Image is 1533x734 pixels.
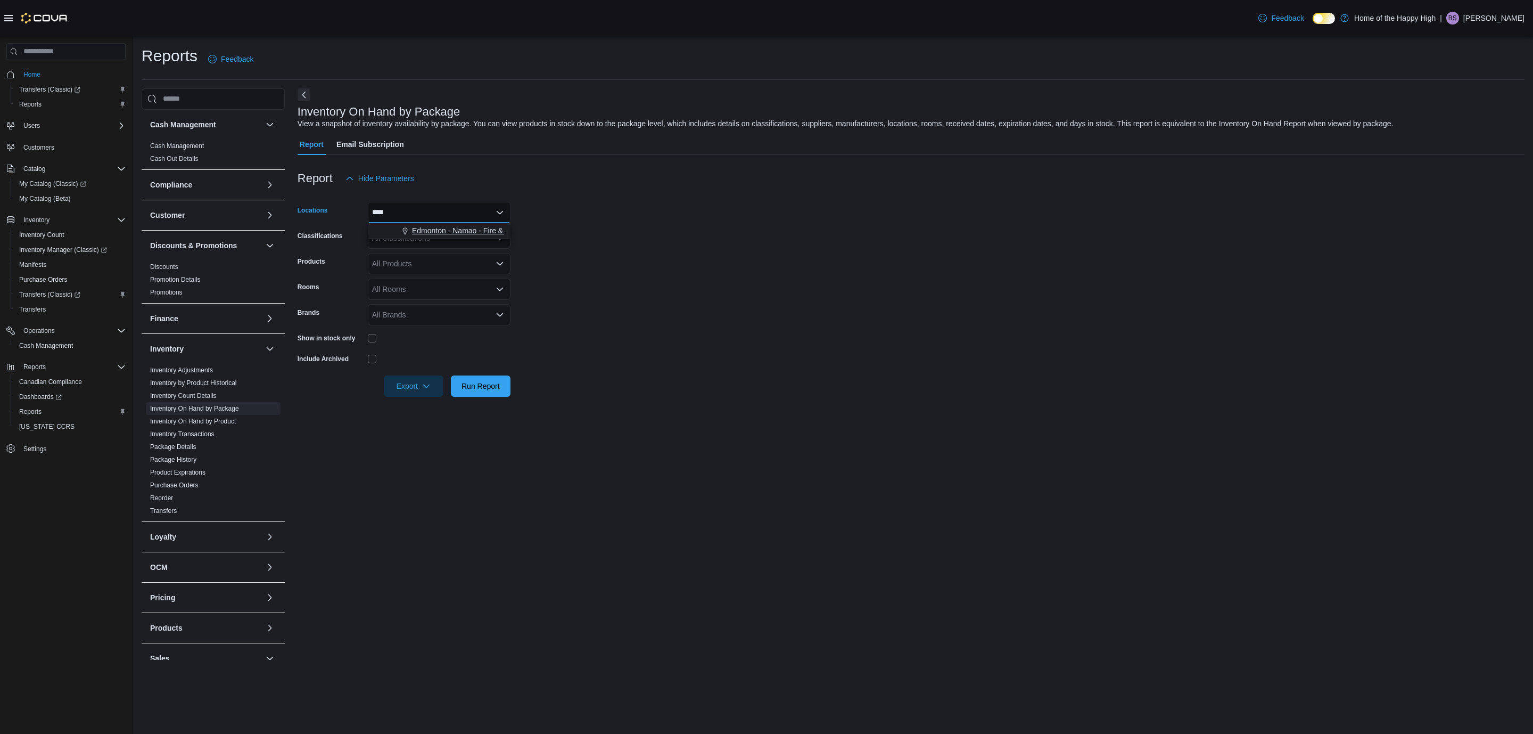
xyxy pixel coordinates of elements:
[19,305,46,314] span: Transfers
[11,257,130,272] button: Manifests
[19,119,44,132] button: Users
[150,507,177,515] span: Transfers
[298,334,356,342] label: Show in stock only
[368,223,510,239] div: Choose from the following options
[150,263,178,271] span: Discounts
[15,258,51,271] a: Manifests
[150,275,201,284] span: Promotion Details
[390,376,437,397] span: Export
[23,70,40,79] span: Home
[1271,13,1304,23] span: Feedback
[150,623,261,633] button: Products
[358,173,414,184] span: Hide Parameters
[15,229,126,241] span: Inventory Count
[150,405,239,412] a: Inventory On Hand by Package
[6,62,126,484] nav: Complex example
[150,417,236,426] span: Inventory On Hand by Product
[341,168,418,189] button: Hide Parameters
[15,303,50,316] a: Transfers
[23,216,50,224] span: Inventory
[2,161,130,176] button: Catalog
[263,209,276,222] button: Customer
[19,443,51,455] a: Settings
[150,142,204,150] a: Cash Management
[19,85,80,94] span: Transfers (Classic)
[19,68,45,81] a: Home
[11,302,130,317] button: Transfers
[150,263,178,271] a: Discounts
[150,482,199,489] a: Purchase Orders
[1254,7,1308,29] a: Feedback
[19,231,64,239] span: Inventory Count
[368,223,510,239] button: Edmonton - Namao - Fire & Flower
[19,119,126,132] span: Users
[19,361,126,373] span: Reports
[15,405,46,418] a: Reports
[451,376,510,397] button: Run Report
[19,393,62,401] span: Dashboards
[15,243,111,256] a: Inventory Manager (Classic)
[298,118,1394,129] div: View a snapshot of inventory availability by package. You can view products in stock down to the ...
[15,98,46,111] a: Reports
[263,178,276,191] button: Compliance
[1313,13,1335,24] input: Dark Mode
[496,259,504,268] button: Open list of options
[19,442,126,455] span: Settings
[263,342,276,355] button: Inventory
[142,364,285,521] div: Inventory
[19,422,75,431] span: [US_STATE] CCRS
[263,652,276,665] button: Sales
[19,290,80,299] span: Transfers (Classic)
[150,592,261,603] button: Pricing
[150,392,217,399] a: Inventory Count Details
[150,532,176,542] h3: Loyalty
[19,260,46,269] span: Manifests
[298,206,328,215] label: Locations
[496,311,504,319] button: Open list of options
[11,272,130,287] button: Purchase Orders
[263,622,276,634] button: Products
[263,312,276,325] button: Finance
[1463,12,1524,25] p: [PERSON_NAME]
[15,177,126,190] span: My Catalog (Classic)
[263,239,276,252] button: Discounts & Promotions
[19,214,126,226] span: Inventory
[300,134,324,155] span: Report
[11,419,130,434] button: [US_STATE] CCRS
[150,562,261,573] button: OCM
[19,324,59,337] button: Operations
[15,339,77,352] a: Cash Management
[263,591,276,604] button: Pricing
[150,379,237,387] a: Inventory by Product Historical
[496,285,504,293] button: Open list of options
[150,344,261,354] button: Inventory
[150,653,170,664] h3: Sales
[23,143,54,152] span: Customers
[2,213,130,227] button: Inventory
[150,240,261,251] button: Discounts & Promotions
[150,313,261,324] button: Finance
[150,494,173,502] a: Reorder
[2,441,130,456] button: Settings
[19,407,42,416] span: Reports
[150,455,196,464] span: Package History
[298,88,310,101] button: Next
[11,191,130,206] button: My Catalog (Beta)
[19,246,107,254] span: Inventory Manager (Classic)
[15,83,126,96] span: Transfers (Classic)
[150,494,173,502] span: Reorder
[15,192,126,205] span: My Catalog (Beta)
[298,105,460,118] h3: Inventory On Hand by Package
[150,592,175,603] h3: Pricing
[23,445,46,453] span: Settings
[19,214,54,226] button: Inventory
[298,232,343,240] label: Classifications
[150,623,183,633] h3: Products
[150,404,239,413] span: Inventory On Hand by Package
[19,162,126,175] span: Catalog
[11,242,130,257] a: Inventory Manager (Classic)
[150,392,217,400] span: Inventory Count Details
[150,469,205,476] a: Product Expirations
[15,390,126,403] span: Dashboards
